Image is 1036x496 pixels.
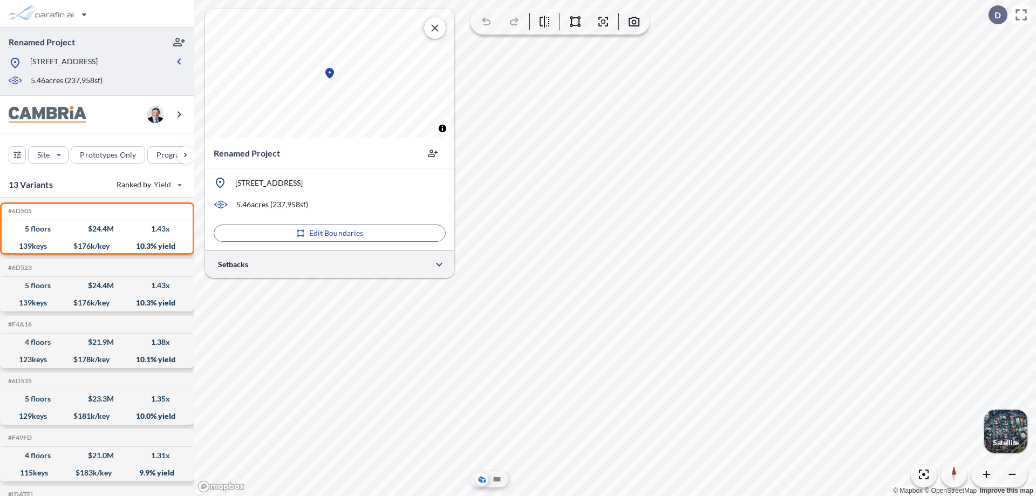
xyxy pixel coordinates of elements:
[984,410,1027,453] button: Switcher ImageSatellite
[980,487,1033,494] a: Improve this map
[439,123,446,134] span: Toggle attribution
[6,321,32,328] h5: Click to copy the code
[214,147,280,160] p: Renamed Project
[490,473,503,486] button: Site Plan
[108,176,189,193] button: Ranked by Yield
[436,122,449,135] button: Toggle attribution
[28,146,69,164] button: Site
[236,199,308,210] p: 5.46 acres ( 237,958 sf)
[71,146,145,164] button: Prototypes Only
[6,377,32,385] h5: Click to copy the code
[475,473,488,486] button: Aerial View
[993,438,1019,447] p: Satellite
[37,150,50,160] p: Site
[31,75,103,87] p: 5.46 acres ( 237,958 sf)
[6,264,32,271] h5: Click to copy the code
[235,178,303,188] p: [STREET_ADDRESS]
[214,225,446,242] button: Edit Boundaries
[6,434,32,441] h5: Click to copy the code
[323,67,336,80] div: Map marker
[309,228,364,239] p: Edit Boundaries
[9,36,75,48] p: Renamed Project
[205,9,454,138] canvas: Map
[984,410,1027,453] img: Switcher Image
[924,487,977,494] a: OpenStreetMap
[156,150,187,160] p: Program
[147,106,164,123] img: user logo
[6,207,32,215] h5: Click to copy the code
[893,487,923,494] a: Mapbox
[147,146,206,164] button: Program
[154,179,172,190] span: Yield
[80,150,136,160] p: Prototypes Only
[994,10,1001,20] p: D
[30,56,98,70] p: [STREET_ADDRESS]
[9,178,53,191] p: 13 Variants
[197,480,245,493] a: Mapbox homepage
[9,106,86,123] img: BrandImage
